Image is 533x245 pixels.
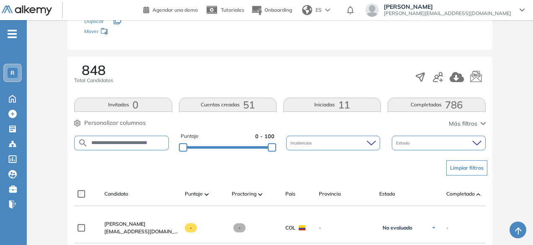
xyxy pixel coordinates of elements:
[384,10,511,17] span: [PERSON_NAME][EMAIL_ADDRESS][DOMAIN_NAME]
[476,193,481,196] img: [missing "en.ARROW_ALT" translation]
[84,119,146,127] span: Personalizar columnas
[185,223,197,232] span: -
[299,225,305,230] img: COL
[233,223,246,232] span: -
[104,220,178,228] a: [PERSON_NAME]
[290,140,313,146] span: Incidencias
[104,228,178,235] span: [EMAIL_ADDRESS][DOMAIN_NAME]
[258,193,262,196] img: [missing "en.ARROW_ALT" translation]
[78,138,88,148] img: SEARCH_ALT
[285,224,295,232] span: COL
[446,160,487,175] button: Limpiar filtros
[74,98,172,112] button: Invitados0
[74,77,113,84] span: Total Candidatos
[232,190,256,198] span: Proctoring
[449,119,486,128] button: Más filtros
[82,63,106,77] span: 848
[383,224,412,231] span: No evaluado
[153,7,198,13] span: Agendar una demo
[319,190,341,198] span: Provincia
[221,7,244,13] span: Tutoriales
[251,1,292,19] button: Onboarding
[384,3,511,10] span: [PERSON_NAME]
[325,8,330,12] img: arrow
[143,4,198,14] a: Agendar una demo
[379,190,395,198] span: Estado
[285,190,295,198] span: País
[392,136,486,150] div: Estado
[255,132,274,140] span: 0 - 100
[179,98,277,112] button: Cuentas creadas51
[388,98,485,112] button: Completadas786
[104,190,128,198] span: Candidato
[84,18,103,24] span: Duplicar
[431,225,436,230] img: Ícono de flecha
[449,119,477,128] span: Más filtros
[74,119,146,127] button: Personalizar columnas
[181,132,199,140] span: Puntaje
[2,5,52,16] img: Logo
[286,136,380,150] div: Incidencias
[104,221,145,227] span: [PERSON_NAME]
[264,7,292,13] span: Onboarding
[10,70,15,76] span: R
[283,98,381,112] button: Iniciadas11
[204,193,209,196] img: [missing "en.ARROW_ALT" translation]
[446,190,475,198] span: Completado
[396,140,411,146] span: Estado
[446,224,448,232] span: -
[316,6,322,14] span: ES
[84,24,168,40] div: Mover
[302,5,312,15] img: world
[185,190,203,198] span: Puntaje
[319,224,373,232] span: -
[8,33,17,35] i: -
